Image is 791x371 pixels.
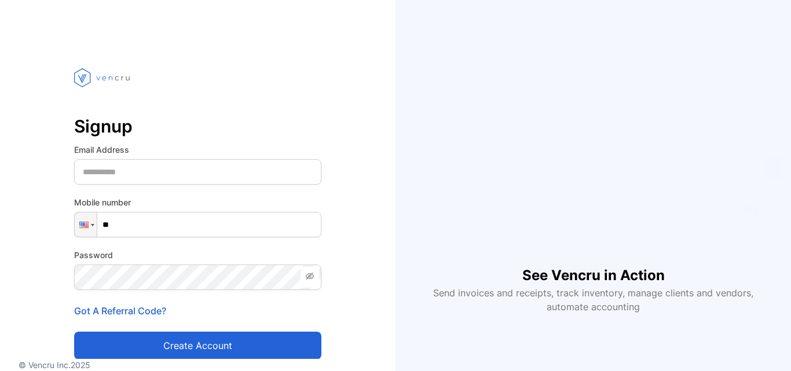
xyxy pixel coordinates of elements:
[522,247,665,286] h1: See Vencru in Action
[74,196,321,208] label: Mobile number
[74,144,321,156] label: Email Address
[74,249,321,261] label: Password
[74,46,132,109] img: vencru logo
[75,212,97,237] div: United States: + 1
[435,58,751,247] iframe: YouTube video player
[74,332,321,359] button: Create account
[74,112,321,140] p: Signup
[427,286,760,314] p: Send invoices and receipts, track inventory, manage clients and vendors, automate accounting
[74,304,321,318] p: Got A Referral Code?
